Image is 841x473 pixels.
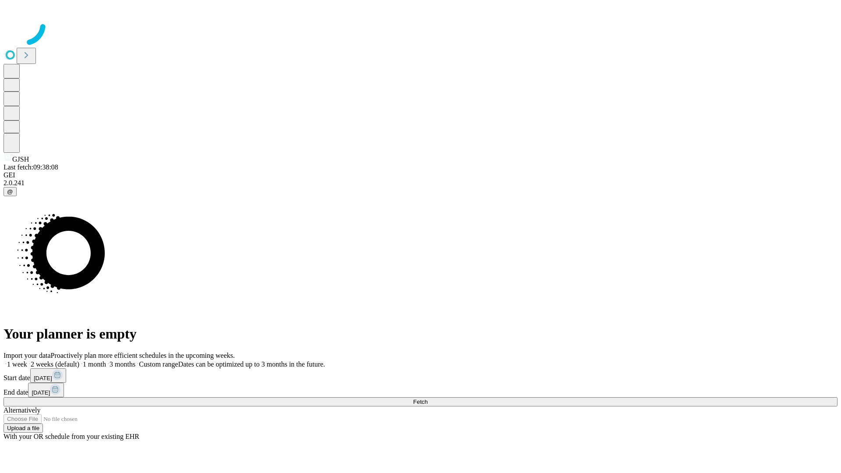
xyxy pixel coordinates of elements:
[4,187,17,196] button: @
[4,383,837,397] div: End date
[4,179,837,187] div: 2.0.241
[413,399,428,405] span: Fetch
[34,375,52,381] span: [DATE]
[110,360,135,368] span: 3 months
[7,360,27,368] span: 1 week
[32,389,50,396] span: [DATE]
[139,360,178,368] span: Custom range
[83,360,106,368] span: 1 month
[28,383,64,397] button: [DATE]
[4,433,139,440] span: With your OR schedule from your existing EHR
[30,368,66,383] button: [DATE]
[7,188,13,195] span: @
[31,360,79,368] span: 2 weeks (default)
[178,360,325,368] span: Dates can be optimized up to 3 months in the future.
[4,352,51,359] span: Import your data
[4,397,837,406] button: Fetch
[4,368,837,383] div: Start date
[4,171,837,179] div: GEI
[4,424,43,433] button: Upload a file
[4,406,40,414] span: Alternatively
[4,163,58,171] span: Last fetch: 09:38:08
[51,352,235,359] span: Proactively plan more efficient schedules in the upcoming weeks.
[4,326,837,342] h1: Your planner is empty
[12,155,29,163] span: GJSH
